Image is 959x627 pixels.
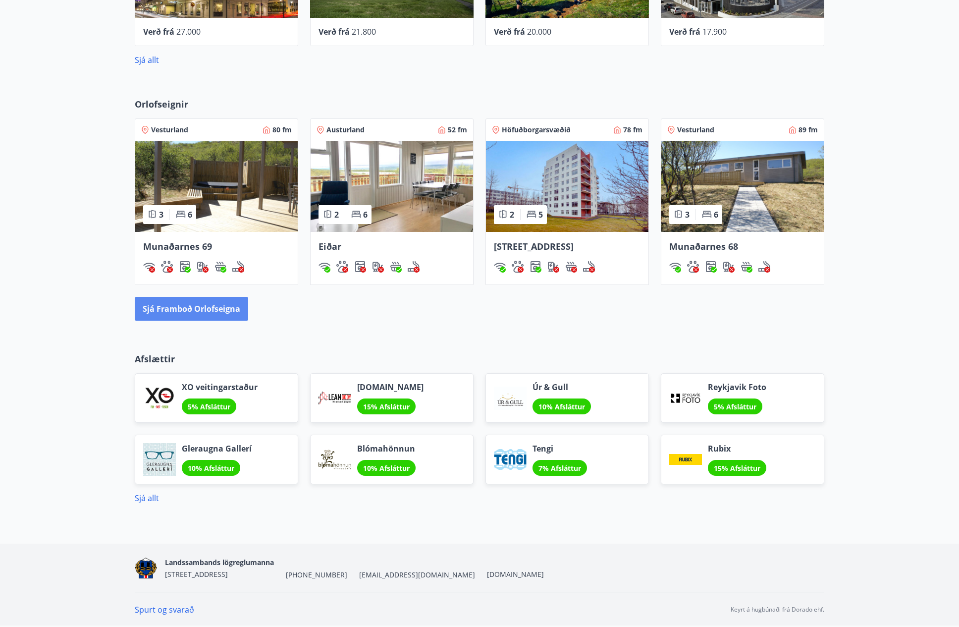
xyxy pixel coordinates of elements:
[705,261,717,273] div: Þvottavél
[354,261,366,273] div: Þvottavél
[583,261,595,273] div: Reykingar / Vape
[165,558,274,567] span: Landssambands lögreglumanna
[565,261,577,273] img: h89QDIuHlAdpqTriuIvuEWkTH976fOgBEOOeu1mi.svg
[661,141,824,232] img: Paella dish
[669,26,700,37] span: Verð frá
[319,240,341,252] span: Eiðar
[565,261,577,273] div: Heitur pottur
[530,261,541,273] div: Þvottavél
[232,261,244,273] div: Reykingar / Vape
[354,261,366,273] img: Dl16BY4EX9PAW649lg1C3oBuIaAsR6QVDQBO2cTm.svg
[363,402,410,411] span: 15% Afsláttur
[758,261,770,273] img: QNIUl6Cv9L9rHgMXwuzGLuiJOj7RKqxk9mBFPqjq.svg
[502,125,571,135] span: Höfuðborgarsvæðið
[741,261,752,273] div: Heitur pottur
[179,261,191,273] div: Þvottavél
[197,261,209,273] img: nH7E6Gw2rvWFb8XaSdRp44dhkQaj4PJkOoRYItBQ.svg
[188,402,230,411] span: 5% Afsláttur
[390,261,402,273] div: Heitur pottur
[669,261,681,273] div: Þráðlaust net
[583,261,595,273] img: QNIUl6Cv9L9rHgMXwuzGLuiJOj7RKqxk9mBFPqjq.svg
[176,26,201,37] span: 27.000
[357,443,416,454] span: Blómahönnun
[741,261,752,273] img: h89QDIuHlAdpqTriuIvuEWkTH976fOgBEOOeu1mi.svg
[723,261,735,273] div: Hleðslustöð fyrir rafbíla
[161,261,173,273] div: Gæludýr
[538,402,585,411] span: 10% Afsláttur
[286,570,347,580] span: [PHONE_NUMBER]
[685,209,690,220] span: 3
[677,125,714,135] span: Vesturland
[714,402,756,411] span: 5% Afsláttur
[494,26,525,37] span: Verð frá
[714,209,718,220] span: 6
[188,209,192,220] span: 6
[214,261,226,273] img: h89QDIuHlAdpqTriuIvuEWkTH976fOgBEOOeu1mi.svg
[188,463,234,473] span: 10% Afsláttur
[151,125,188,135] span: Vesturland
[486,141,648,232] img: Paella dish
[135,98,188,111] span: Orlofseignir
[512,261,524,273] div: Gæludýr
[182,382,258,393] span: XO veitingarstaður
[669,261,681,273] img: HJRyFFsYp6qjeUYhR4dAD8CaCEsnIFYZ05miwXoh.svg
[135,297,248,321] button: Sjá framboð orlofseigna
[143,240,212,252] span: Munaðarnes 69
[161,261,173,273] img: pxcaIm5dSOV3FS4whs1soiYWTwFQvksT25a9J10C.svg
[799,125,818,135] span: 89 fm
[357,382,424,393] span: [DOMAIN_NAME]
[272,125,292,135] span: 80 fm
[530,261,541,273] img: Dl16BY4EX9PAW649lg1C3oBuIaAsR6QVDQBO2cTm.svg
[623,125,642,135] span: 78 fm
[547,261,559,273] div: Hleðslustöð fyrir rafbíla
[494,261,506,273] div: Þráðlaust net
[143,261,155,273] div: Þráðlaust net
[533,443,587,454] span: Tengi
[352,26,376,37] span: 21.800
[494,261,506,273] img: HJRyFFsYp6qjeUYhR4dAD8CaCEsnIFYZ05miwXoh.svg
[527,26,551,37] span: 20.000
[731,605,824,614] p: Keyrt á hugbúnaði frá Dorado ehf.
[179,261,191,273] img: Dl16BY4EX9PAW649lg1C3oBuIaAsR6QVDQBO2cTm.svg
[372,261,384,273] div: Hleðslustöð fyrir rafbíla
[390,261,402,273] img: h89QDIuHlAdpqTriuIvuEWkTH976fOgBEOOeu1mi.svg
[135,493,159,504] a: Sjá allt
[319,261,330,273] div: Þráðlaust net
[705,261,717,273] img: Dl16BY4EX9PAW649lg1C3oBuIaAsR6QVDQBO2cTm.svg
[547,261,559,273] img: nH7E6Gw2rvWFb8XaSdRp44dhkQaj4PJkOoRYItBQ.svg
[494,240,574,252] span: [STREET_ADDRESS]
[723,261,735,273] img: nH7E6Gw2rvWFb8XaSdRp44dhkQaj4PJkOoRYItBQ.svg
[538,209,543,220] span: 5
[135,558,157,579] img: 1cqKbADZNYZ4wXUG0EC2JmCwhQh0Y6EN22Kw4FTY.png
[197,261,209,273] div: Hleðslustöð fyrir rafbíla
[372,261,384,273] img: nH7E6Gw2rvWFb8XaSdRp44dhkQaj4PJkOoRYItBQ.svg
[311,141,473,232] img: Paella dish
[165,570,228,579] span: [STREET_ADDRESS]
[135,55,159,65] a: Sjá allt
[687,261,699,273] div: Gæludýr
[702,26,727,37] span: 17.900
[326,125,365,135] span: Austurland
[510,209,514,220] span: 2
[538,463,581,473] span: 7% Afsláttur
[319,261,330,273] img: HJRyFFsYp6qjeUYhR4dAD8CaCEsnIFYZ05miwXoh.svg
[334,209,339,220] span: 2
[708,382,766,393] span: Reykjavik Foto
[408,261,420,273] img: QNIUl6Cv9L9rHgMXwuzGLuiJOj7RKqxk9mBFPqjq.svg
[363,209,368,220] span: 6
[159,209,163,220] span: 3
[533,382,591,393] span: Úr & Gull
[448,125,467,135] span: 52 fm
[363,463,410,473] span: 10% Afsláttur
[487,570,544,579] a: [DOMAIN_NAME]
[408,261,420,273] div: Reykingar / Vape
[135,604,194,615] a: Spurt og svarað
[232,261,244,273] img: QNIUl6Cv9L9rHgMXwuzGLuiJOj7RKqxk9mBFPqjq.svg
[512,261,524,273] img: pxcaIm5dSOV3FS4whs1soiYWTwFQvksT25a9J10C.svg
[135,141,298,232] img: Paella dish
[708,443,766,454] span: Rubix
[143,26,174,37] span: Verð frá
[336,261,348,273] div: Gæludýr
[714,463,760,473] span: 15% Afsláttur
[143,261,155,273] img: HJRyFFsYp6qjeUYhR4dAD8CaCEsnIFYZ05miwXoh.svg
